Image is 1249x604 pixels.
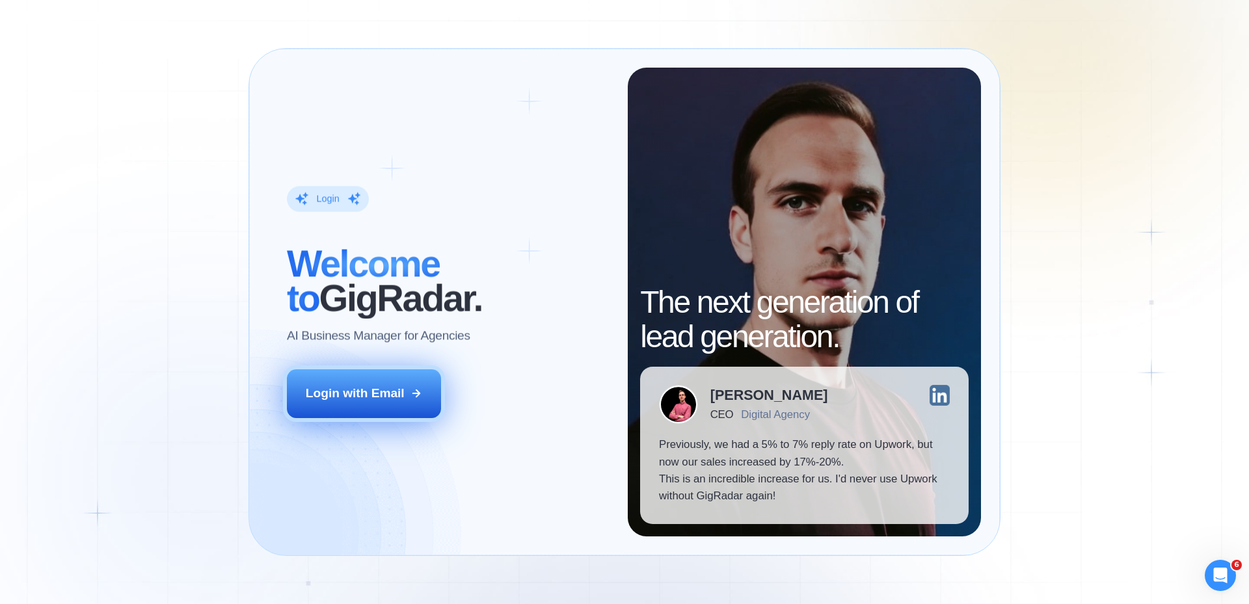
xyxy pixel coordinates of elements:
div: [PERSON_NAME] [710,388,828,402]
div: Login with Email [306,385,405,402]
iframe: Intercom live chat [1205,560,1236,591]
span: Welcome to [287,243,440,319]
span: 6 [1231,560,1242,570]
div: Login [316,193,339,205]
p: AI Business Manager for Agencies [287,328,470,345]
div: CEO [710,408,733,421]
h2: The next generation of lead generation. [640,285,969,354]
button: Login with Email [287,369,442,417]
p: Previously, we had a 5% to 7% reply rate on Upwork, but now our sales increased by 17%-20%. This ... [659,436,950,505]
div: Digital Agency [741,408,810,421]
h2: ‍ GigRadar. [287,246,609,315]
